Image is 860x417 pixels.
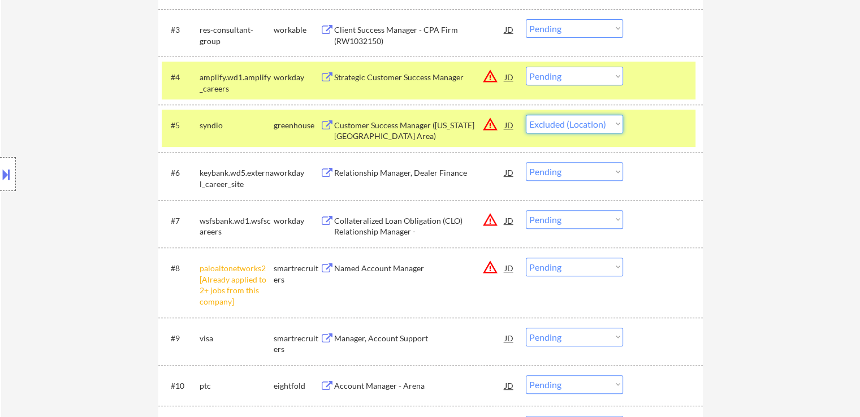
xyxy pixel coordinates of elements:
div: JD [504,258,515,278]
div: JD [504,19,515,40]
div: keybank.wd5.external_career_site [200,167,274,189]
div: Relationship Manager, Dealer Finance [334,167,505,179]
div: Customer Success Manager ([US_STATE][GEOGRAPHIC_DATA] Area) [334,120,505,142]
button: warning_amber [482,68,498,84]
div: visa [200,333,274,344]
div: workday [274,72,320,83]
div: JD [504,115,515,135]
div: JD [504,210,515,231]
div: workday [274,215,320,227]
div: #3 [171,24,191,36]
div: JD [504,328,515,348]
div: ptc [200,380,274,392]
button: warning_amber [482,116,498,132]
div: res-consultant-group [200,24,274,46]
div: wsfsbank.wd1.wsfscareers [200,215,274,237]
div: syndio [200,120,274,131]
button: warning_amber [482,259,498,275]
div: Strategic Customer Success Manager [334,72,505,83]
div: #10 [171,380,191,392]
div: workable [274,24,320,36]
div: greenhouse [274,120,320,131]
div: Collateralized Loan Obligation (CLO) Relationship Manager - [334,215,505,237]
div: workday [274,167,320,179]
div: JD [504,375,515,396]
div: paloaltonetworks2 [Already applied to 2+ jobs from this company] [200,263,274,307]
div: amplify.wd1.amplify_careers [200,72,274,94]
div: Account Manager - Arena [334,380,505,392]
button: warning_amber [482,212,498,228]
div: smartrecruiters [274,263,320,285]
div: smartrecruiters [274,333,320,355]
div: JD [504,162,515,183]
div: Client Success Manager - CPA Firm (RW1032150) [334,24,505,46]
div: eightfold [274,380,320,392]
div: JD [504,67,515,87]
div: Manager, Account Support [334,333,505,344]
div: #9 [171,333,191,344]
div: Named Account Manager [334,263,505,274]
